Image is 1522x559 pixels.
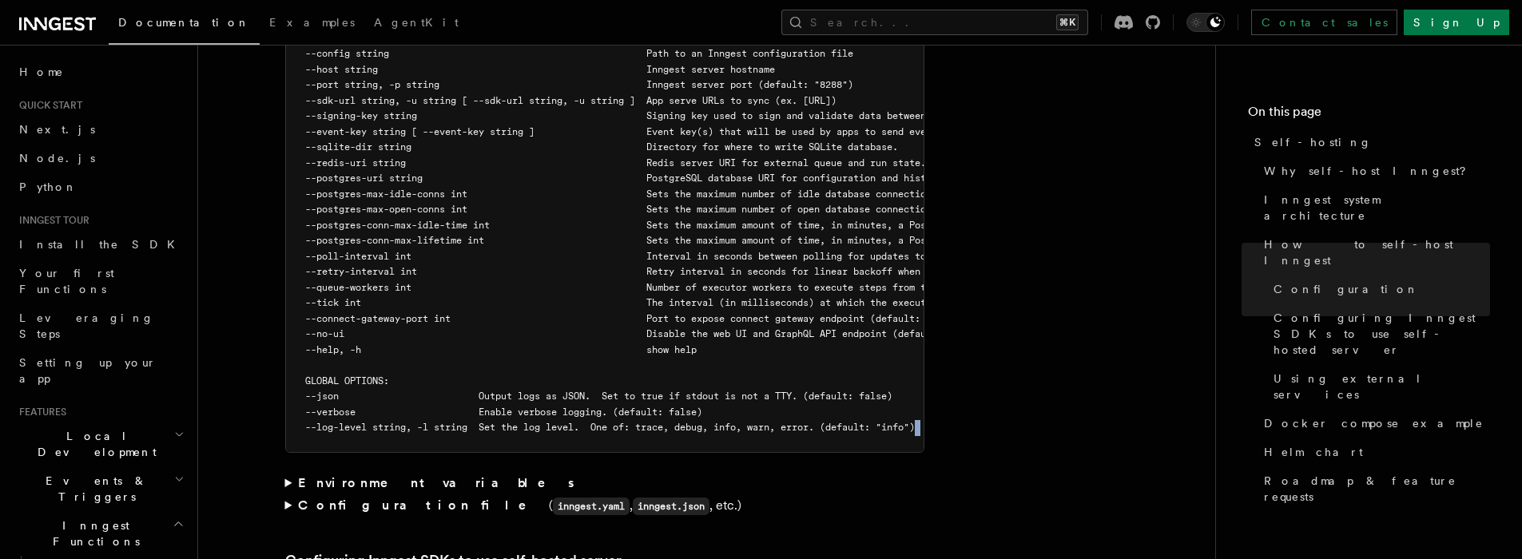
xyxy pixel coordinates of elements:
[1254,134,1372,150] span: Self-hosting
[305,110,1043,121] span: --signing-key string Signing key used to sign and validate data between the server and apps.
[19,238,185,251] span: Install the SDK
[13,99,82,112] span: Quick start
[13,144,188,172] a: Node.js
[305,126,1027,137] span: --event-key string [ --event-key string ] Event key(s) that will be used by apps to send events t...
[13,348,188,393] a: Setting up your app
[13,473,174,505] span: Events & Triggers
[305,375,389,387] span: GLOBAL OPTIONS:
[1251,10,1397,35] a: Contact sales
[13,115,188,144] a: Next.js
[19,152,95,165] span: Node.js
[1267,364,1490,409] a: Using external services
[1264,444,1363,460] span: Helm chart
[1274,281,1419,297] span: Configuration
[1264,192,1490,224] span: Inngest system architecture
[305,188,1211,200] span: --postgres-max-idle-conns int Sets the maximum number of idle database connections in the Postgre...
[1274,310,1490,358] span: Configuring Inngest SDKs to use self-hosted server
[1267,275,1490,303] a: Configuration
[305,141,898,153] span: --sqlite-dir string Directory for where to write SQLite database.
[305,266,1217,277] span: --retry-interval int Retry interval in seconds for linear backoff when retrying functions - must ...
[305,79,853,90] span: --port string, -p string Inngest server port (default: "8288")
[305,95,837,106] span: --sdk-url string, -u string [ --sdk-url string, -u string ] App serve URLs to sync (ex. [URL])
[305,391,892,402] span: --json Output logs as JSON. Set to true if stdout is not a TTY. (default: false)
[305,204,1262,215] span: --postgres-max-open-conns int Sets the maximum number of open database connections allowed in the...
[305,282,1055,293] span: --queue-workers int Number of executor workers to execute steps from the queue (default: 100)
[305,422,915,433] span: --log-level string, -l string Set the log level. One of: trace, debug, info, warn, error. (defaul...
[1264,473,1490,505] span: Roadmap & feature requests
[13,406,66,418] span: Features
[1264,163,1477,179] span: Why self-host Inngest?
[305,157,1390,168] span: --redis-uri string Redis server URI for external queue and run state. Defaults to self-contained,...
[109,5,260,45] a: Documentation
[1248,128,1490,157] a: Self-hosting
[305,297,1111,308] span: --tick int The interval (in milliseconds) at which the executor polls the queue (default: 150)
[305,64,775,75] span: --host string Inngest server hostname
[364,5,468,43] a: AgentKit
[305,235,1189,246] span: --postgres-conn-max-lifetime int Sets the maximum amount of time, in minutes, a PostgreSQL connec...
[633,498,709,515] code: inngest.json
[19,311,154,340] span: Leveraging Steps
[305,328,982,339] span: --no-ui Disable the web UI and GraphQL API endpoint (default: false)
[1258,409,1490,438] a: Docker compose example
[118,16,250,29] span: Documentation
[13,511,188,556] button: Inngest Functions
[285,494,924,517] summary: Configuration file(inngest.yaml,inngest.json, etc.)
[1258,230,1490,275] a: How to self-host Inngest
[13,172,188,201] a: Python
[260,5,364,43] a: Examples
[285,472,924,494] summary: Environment variables
[305,251,1027,262] span: --poll-interval int Interval in seconds between polling for updates to apps (default: 0)
[13,428,174,460] span: Local Development
[13,259,188,303] a: Your first Functions
[305,48,853,59] span: --config string Path to an Inngest configuration file
[1404,10,1509,35] a: Sign Up
[19,180,77,193] span: Python
[305,172,1178,184] span: --postgres-uri string PostgreSQL database URI for configuration and history persistence. Defaults...
[1258,185,1490,230] a: Inngest system architecture
[298,475,577,490] strong: Environment variables
[305,313,954,324] span: --connect-gateway-port int Port to expose connect gateway endpoint (default: 8289)
[19,64,64,80] span: Home
[13,214,89,227] span: Inngest tour
[305,344,697,355] span: --help, -h show help
[781,10,1088,35] button: Search...⌘K
[553,498,630,515] code: inngest.yaml
[374,16,459,29] span: AgentKit
[269,16,355,29] span: Examples
[19,356,157,385] span: Setting up your app
[13,422,188,466] button: Local Development
[19,123,95,136] span: Next.js
[1267,303,1490,364] a: Configuring Inngest SDKs to use self-hosted server
[1274,371,1490,402] span: Using external services
[305,406,702,418] span: --verbose Enable verbose logging. (default: false)
[13,230,188,259] a: Install the SDK
[1056,14,1079,30] kbd: ⌘K
[1264,236,1490,268] span: How to self-host Inngest
[19,267,114,295] span: Your first Functions
[13,57,188,86] a: Home
[1258,438,1490,466] a: Helm chart
[1186,13,1225,32] button: Toggle dark mode
[13,303,188,348] a: Leveraging Steps
[1264,415,1484,431] span: Docker compose example
[1258,157,1490,185] a: Why self-host Inngest?
[298,498,549,513] strong: Configuration file
[305,220,1172,231] span: --postgres-conn-max-idle-time int Sets the maximum amount of time, in minutes, a PostgreSQL conne...
[1258,466,1490,511] a: Roadmap & feature requests
[13,517,173,549] span: Inngest Functions
[1248,102,1490,128] h4: On this page
[13,466,188,511] button: Events & Triggers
